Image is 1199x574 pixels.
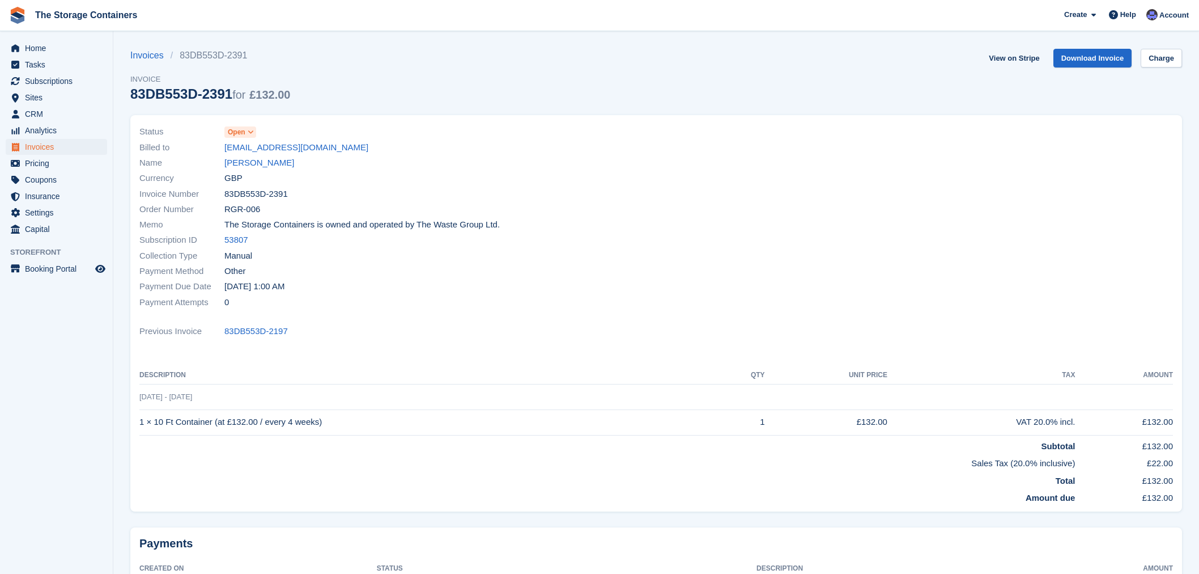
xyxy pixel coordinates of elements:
[25,73,93,89] span: Subscriptions
[6,106,107,122] a: menu
[224,141,368,154] a: [EMAIL_ADDRESS][DOMAIN_NAME]
[9,7,26,24] img: stora-icon-8386f47178a22dfd0bd8f6a31ec36ba5ce8667c1dd55bd0f319d3a0aa187defe.svg
[6,40,107,56] a: menu
[1075,453,1173,470] td: £22.00
[130,86,290,102] div: 83DB553D-2391
[93,262,107,276] a: Preview store
[25,221,93,237] span: Capital
[139,157,224,170] span: Name
[130,74,290,85] span: Invoice
[139,141,224,154] span: Billed to
[887,416,1075,429] div: VAT 20.0% incl.
[25,261,93,277] span: Booking Portal
[25,188,93,204] span: Insurance
[139,410,720,435] td: 1 × 10 Ft Container (at £132.00 / every 4 weeks)
[139,453,1075,470] td: Sales Tax (20.0% inclusive)
[249,88,290,101] span: £132.00
[139,234,224,247] span: Subscription ID
[224,325,288,338] a: 83DB553D-2197
[224,157,294,170] a: [PERSON_NAME]
[1075,470,1173,488] td: £132.00
[6,172,107,188] a: menu
[25,205,93,221] span: Settings
[6,57,107,73] a: menu
[765,410,887,435] td: £132.00
[6,90,107,105] a: menu
[139,392,192,401] span: [DATE] - [DATE]
[25,172,93,188] span: Coupons
[139,325,224,338] span: Previous Invoice
[984,49,1044,67] a: View on Stripe
[1159,10,1189,21] span: Account
[25,139,93,155] span: Invoices
[25,40,93,56] span: Home
[1056,476,1075,486] strong: Total
[1120,9,1136,20] span: Help
[139,218,224,231] span: Memo
[232,88,245,101] span: for
[130,49,171,62] a: Invoices
[1075,366,1173,385] th: Amount
[139,125,224,138] span: Status
[1075,487,1173,505] td: £132.00
[10,247,113,258] span: Storefront
[139,296,224,309] span: Payment Attempts
[139,172,224,185] span: Currency
[6,205,107,221] a: menu
[720,366,764,385] th: QTY
[139,280,224,293] span: Payment Due Date
[25,57,93,73] span: Tasks
[139,203,224,216] span: Order Number
[1026,493,1075,503] strong: Amount due
[1053,49,1132,67] a: Download Invoice
[224,188,288,201] span: 83DB553D-2391
[228,127,245,137] span: Open
[1041,441,1075,451] strong: Subtotal
[139,366,720,385] th: Description
[139,537,1173,551] h2: Payments
[765,366,887,385] th: Unit Price
[25,155,93,171] span: Pricing
[887,366,1075,385] th: Tax
[25,90,93,105] span: Sites
[224,218,500,231] span: The Storage Containers is owned and operated by The Waste Group Ltd.
[25,106,93,122] span: CRM
[224,234,248,247] a: 53807
[224,172,243,185] span: GBP
[6,139,107,155] a: menu
[31,6,142,24] a: The Storage Containers
[6,123,107,138] a: menu
[1075,435,1173,453] td: £132.00
[720,410,764,435] td: 1
[6,221,107,237] a: menu
[6,155,107,171] a: menu
[224,280,284,293] time: 2025-09-19 00:00:00 UTC
[139,265,224,278] span: Payment Method
[1141,49,1182,67] a: Charge
[224,250,252,263] span: Manual
[224,265,246,278] span: Other
[224,125,256,138] a: Open
[224,296,229,309] span: 0
[130,49,290,62] nav: breadcrumbs
[6,188,107,204] a: menu
[139,188,224,201] span: Invoice Number
[1064,9,1087,20] span: Create
[1146,9,1158,20] img: Dan Excell
[224,203,260,216] span: RGR-006
[6,73,107,89] a: menu
[25,123,93,138] span: Analytics
[6,261,107,277] a: menu
[139,250,224,263] span: Collection Type
[1075,410,1173,435] td: £132.00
